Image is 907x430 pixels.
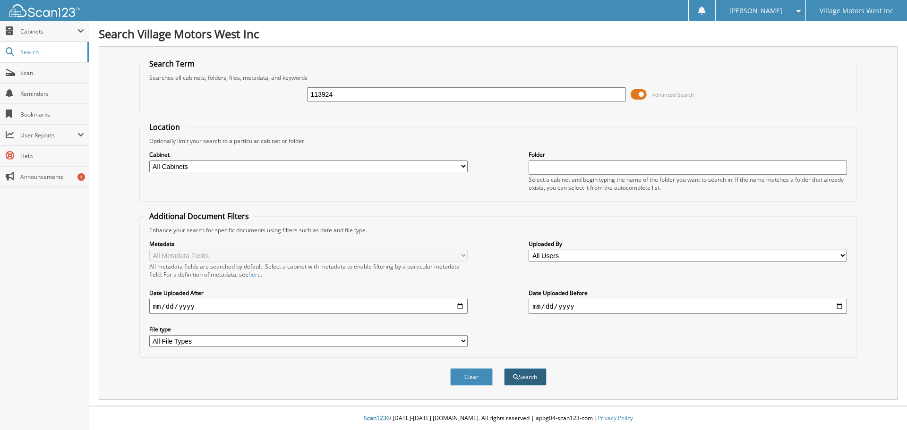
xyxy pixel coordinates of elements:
span: Bookmarks [20,110,84,118]
label: Metadata [149,240,468,248]
a: Privacy Policy [598,414,633,422]
div: © [DATE]-[DATE] [DOMAIN_NAME]. All rights reserved | appg04-scan123-com | [89,407,907,430]
span: Search [20,48,83,56]
span: Village Motors West Inc [820,8,893,14]
span: Advanced Search [652,91,694,98]
div: Select a cabinet and begin typing the name of the folder you want to search in. If the name match... [529,176,847,192]
span: [PERSON_NAME] [729,8,782,14]
a: here [248,270,261,278]
label: Cabinet [149,151,468,159]
span: Scan [20,69,84,77]
legend: Additional Document Filters [145,211,254,221]
button: Clear [450,368,493,386]
legend: Location [145,122,185,132]
label: Date Uploaded After [149,289,468,297]
div: 1 [77,173,85,181]
div: All metadata fields are searched by default. Select a cabinet with metadata to enable filtering b... [149,262,468,278]
div: Enhance your search for specific documents using filters such as date and file type. [145,226,852,234]
span: Reminders [20,90,84,98]
input: start [149,299,468,314]
label: Date Uploaded Before [529,289,847,297]
input: end [529,299,847,314]
div: Optionally limit your search to a particular cabinet or folder [145,137,852,145]
span: Cabinets [20,27,77,35]
legend: Search Term [145,59,199,69]
label: File type [149,325,468,333]
label: Folder [529,151,847,159]
div: Searches all cabinets, folders, files, metadata, and keywords [145,74,852,82]
label: Uploaded By [529,240,847,248]
h1: Search Village Motors West Inc [99,26,898,42]
span: Scan123 [364,414,386,422]
button: Search [504,368,547,386]
span: User Reports [20,131,77,139]
span: Help [20,152,84,160]
img: scan123-logo-white.svg [9,4,80,17]
span: Announcements [20,173,84,181]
